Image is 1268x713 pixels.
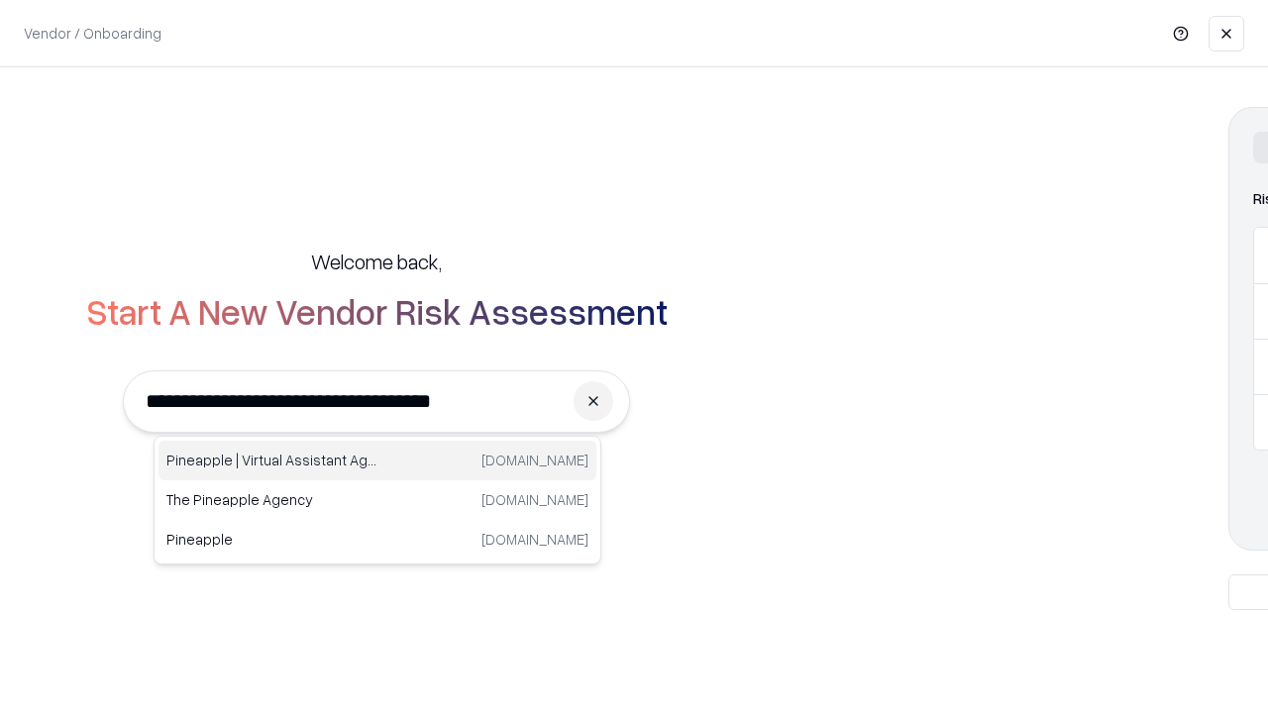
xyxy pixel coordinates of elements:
[311,248,442,275] h5: Welcome back,
[481,529,588,550] p: [DOMAIN_NAME]
[24,23,161,44] p: Vendor / Onboarding
[166,489,377,510] p: The Pineapple Agency
[166,529,377,550] p: Pineapple
[481,489,588,510] p: [DOMAIN_NAME]
[166,450,377,470] p: Pineapple | Virtual Assistant Agency
[86,291,668,331] h2: Start A New Vendor Risk Assessment
[481,450,588,470] p: [DOMAIN_NAME]
[154,436,601,564] div: Suggestions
